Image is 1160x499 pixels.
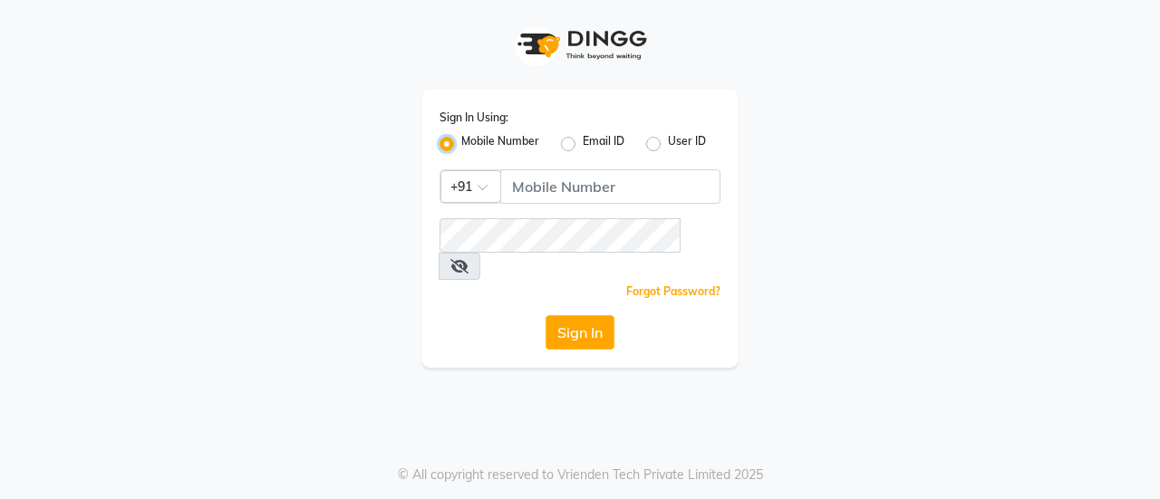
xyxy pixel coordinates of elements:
[500,169,720,204] input: Username
[668,133,706,155] label: User ID
[440,218,681,253] input: Username
[546,315,614,350] button: Sign In
[583,133,624,155] label: Email ID
[461,133,539,155] label: Mobile Number
[440,110,508,126] label: Sign In Using:
[626,284,720,298] a: Forgot Password?
[507,18,652,72] img: logo1.svg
